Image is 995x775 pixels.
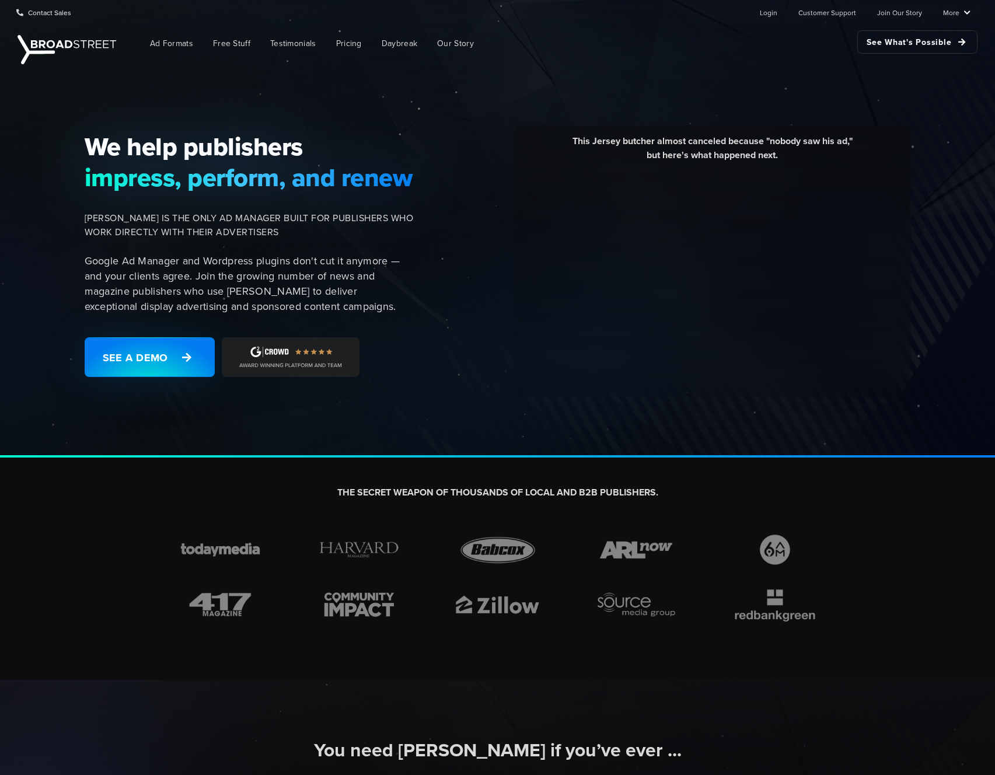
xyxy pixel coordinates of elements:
a: More [943,1,970,24]
span: [PERSON_NAME] IS THE ONLY AD MANAGER BUILT FOR PUBLISHERS WHO WORK DIRECTLY WITH THEIR ADVERTISERS [85,211,414,239]
img: Broadstreet | The Ad Manager for Small Publishers [18,35,116,64]
h2: You need [PERSON_NAME] if you’ve ever ... [172,738,823,763]
a: Pricing [327,30,371,57]
img: brand-icon [310,532,407,568]
a: Join Our Story [877,1,922,24]
a: See What's Possible [857,30,977,54]
span: Free Stuff [213,37,250,50]
span: Pricing [336,37,362,50]
p: Google Ad Manager and Wordpress plugins don't cut it anymore — and your clients agree. Join the g... [85,253,414,314]
a: Free Stuff [204,30,259,57]
img: brand-icon [727,587,823,623]
a: Ad Formats [141,30,202,57]
img: brand-icon [449,587,546,623]
img: brand-icon [172,532,269,568]
a: Customer Support [798,1,856,24]
a: Daybreak [373,30,426,57]
span: Daybreak [382,37,417,50]
img: brand-icon [310,587,407,623]
span: Testimonials [270,37,316,50]
span: Ad Formats [150,37,193,50]
a: Testimonials [261,30,325,57]
img: brand-icon [588,532,685,568]
a: Our Story [428,30,483,57]
a: Login [760,1,777,24]
img: brand-icon [172,587,269,623]
div: This Jersey butcher almost canceled because "nobody saw his ad," but here's what happened next. [523,134,902,171]
a: See a Demo [85,337,215,377]
span: impress, perform, and renew [85,162,414,193]
nav: Main [123,25,977,62]
h2: THE SECRET WEAPON OF THOUSANDS OF LOCAL AND B2B PUBLISHERS. [172,487,823,499]
span: We help publishers [85,131,414,162]
img: brand-icon [449,532,546,568]
iframe: YouTube video player [523,171,902,384]
a: Contact Sales [16,1,71,24]
span: Our Story [437,37,474,50]
img: brand-icon [588,587,685,623]
img: brand-icon [727,532,823,568]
